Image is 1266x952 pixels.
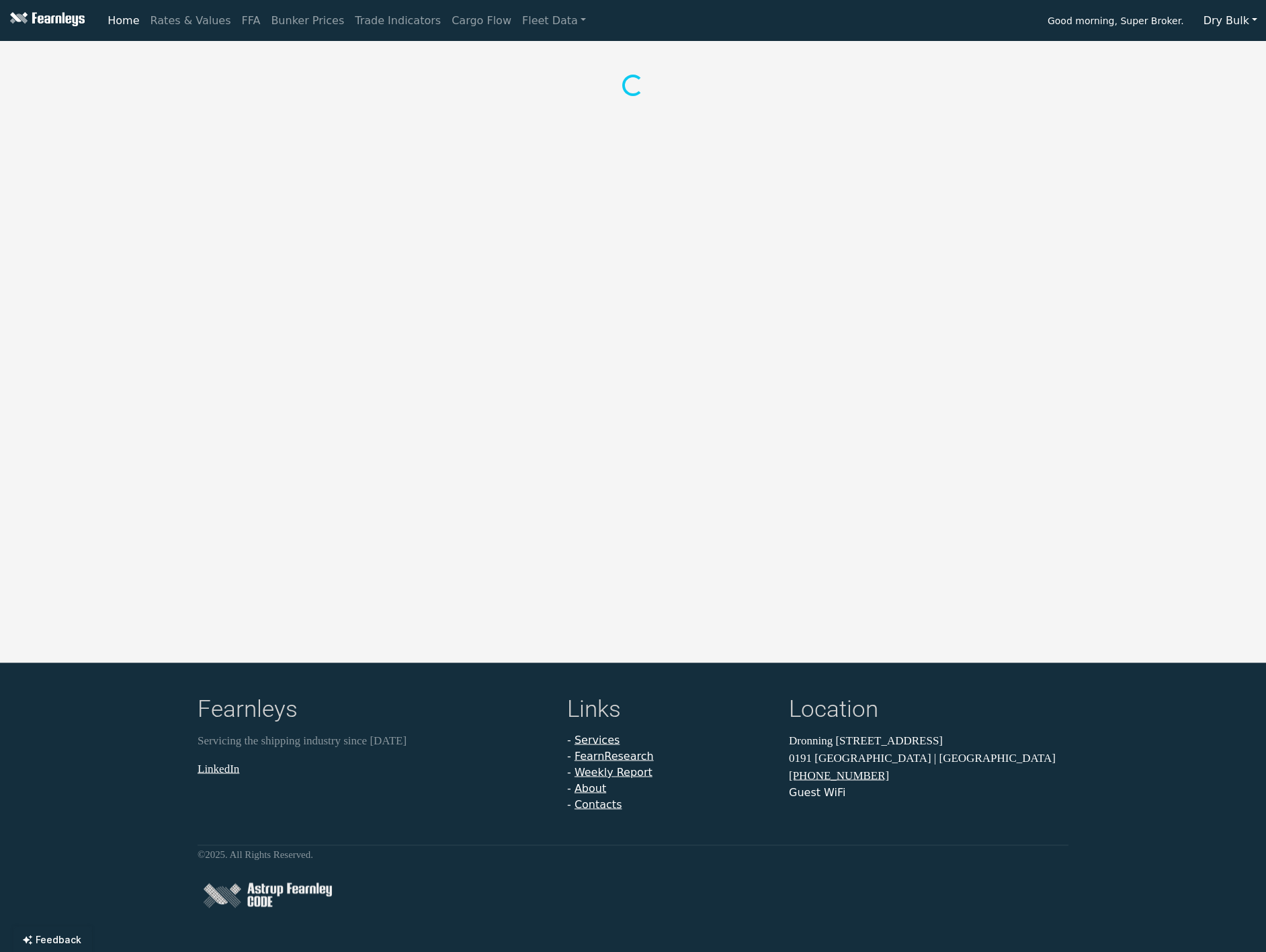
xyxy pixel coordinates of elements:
[349,7,446,34] a: Trade Indicators
[237,7,266,34] a: FFA
[575,750,654,763] a: FearnResearch
[789,732,1068,750] p: Dronning [STREET_ADDRESS]
[198,695,551,727] h4: Fearnleys
[567,781,773,797] li: -
[575,734,620,746] a: Services
[7,12,85,29] img: Fearnleys Logo
[145,7,237,34] a: Rates & Values
[198,849,313,860] small: © 2025 . All Rights Reserved.
[575,766,652,779] a: Weekly Report
[575,798,622,811] a: Contacts
[567,732,773,748] li: -
[575,782,606,795] a: About
[567,748,773,765] li: -
[1048,11,1184,34] span: Good morning, Super Broker.
[567,797,773,813] li: -
[198,732,551,750] p: Servicing the shipping industry since [DATE]
[567,765,773,781] li: -
[446,7,517,34] a: Cargo Flow
[265,7,349,34] a: Bunker Prices
[789,749,1068,767] p: 0191 [GEOGRAPHIC_DATA] | [GEOGRAPHIC_DATA]
[789,785,845,801] button: Guest WiFi
[789,769,889,782] a: [PHONE_NUMBER]
[567,695,773,727] h4: Links
[789,695,1068,727] h4: Location
[1195,8,1266,34] button: Dry Bulk
[102,7,144,34] a: Home
[517,7,591,34] a: Fleet Data
[198,762,239,775] a: LinkedIn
